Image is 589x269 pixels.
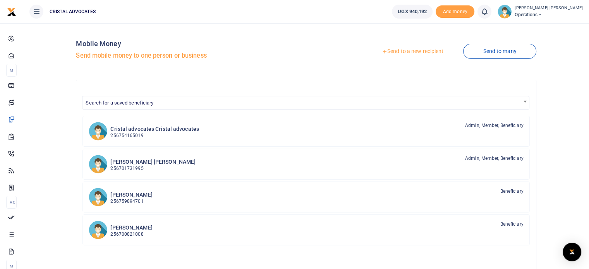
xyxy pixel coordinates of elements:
span: Beneficiary [500,188,523,195]
img: CaCa [89,122,107,140]
span: CRISTAL ADVOCATES [46,8,99,15]
span: Operations [515,11,583,18]
img: logo-small [7,7,16,17]
h6: [PERSON_NAME] [110,192,152,198]
h4: Mobile Money [76,39,303,48]
li: Toup your wallet [436,5,474,18]
a: profile-user [PERSON_NAME] [PERSON_NAME] Operations [498,5,583,19]
li: Wallet ballance [389,5,436,19]
li: M [6,64,17,77]
a: logo-small logo-large logo-large [7,9,16,14]
a: Send to many [463,44,536,59]
span: Beneficiary [500,221,523,228]
a: UGX 940,192 [392,5,433,19]
small: [PERSON_NAME] [PERSON_NAME] [515,5,583,12]
a: Send to a new recipient [362,45,463,58]
p: 256759894701 [110,198,152,205]
img: RbRb [89,155,107,173]
span: Search for a saved beneficiary [82,96,529,110]
h6: [PERSON_NAME] [110,224,152,231]
h6: Cristal advocates Cristal advocates [110,126,199,132]
img: profile-user [498,5,512,19]
span: Search for a saved beneficiary [86,100,153,106]
span: UGX 940,192 [398,8,427,15]
div: Open Intercom Messenger [563,243,581,261]
h6: [PERSON_NAME] [PERSON_NAME] [110,159,196,165]
h5: Send mobile money to one person or business [76,52,303,60]
a: JM [PERSON_NAME] 256759894701 Beneficiary [82,182,529,212]
img: JM [89,188,107,206]
a: RbRb [PERSON_NAME] [PERSON_NAME] 256701731995 Admin, Member, Beneficiary [82,149,529,180]
p: 256700821008 [110,231,152,238]
p: 256754165019 [110,132,199,139]
span: Admin, Member, Beneficiary [465,155,524,162]
a: Add money [436,8,474,14]
span: Search for a saved beneficiary [82,96,529,108]
p: 256701731995 [110,165,196,172]
li: Ac [6,196,17,209]
span: Admin, Member, Beneficiary [465,122,524,129]
a: CaCa Cristal advocates Cristal advocates 256754165019 Admin, Member, Beneficiary [82,116,529,147]
a: SM [PERSON_NAME] 256700821008 Beneficiary [82,214,529,245]
span: Add money [436,5,474,18]
img: SM [89,221,107,239]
